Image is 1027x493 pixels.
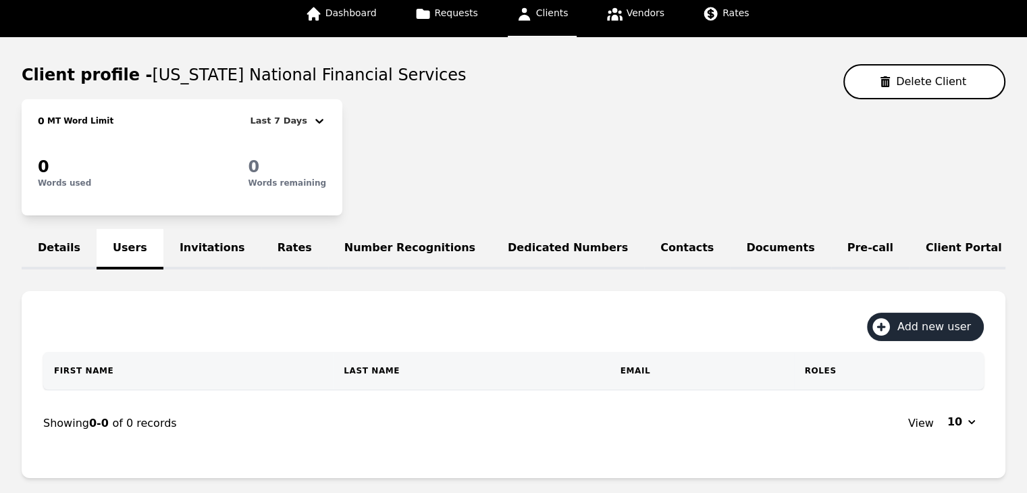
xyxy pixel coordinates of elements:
a: Documents [730,229,831,269]
a: Rates [261,229,328,269]
a: Pre-call [831,229,910,269]
a: Dedicated Numbers [492,229,644,269]
a: Contacts [644,229,730,269]
span: Clients [536,7,569,18]
a: Invitations [163,229,261,269]
span: Add new user [897,319,980,335]
a: Details [22,229,97,269]
div: Showing of 0 records [43,415,514,432]
span: 10 [947,414,962,430]
span: Requests [435,7,478,18]
button: Add new user [867,313,984,341]
span: Dashboard [325,7,377,18]
h2: MT Word Limit [45,115,113,126]
h1: Client profile - [22,64,467,86]
span: 0 [38,157,49,176]
span: 0 [38,115,45,126]
p: Words remaining [248,178,326,188]
span: Vendors [627,7,664,18]
th: First Name [43,352,333,390]
th: Roles [794,352,984,390]
span: View [908,415,934,432]
a: Client Portal [910,229,1018,269]
p: Words used [38,178,91,188]
th: Last Name [333,352,609,390]
span: Rates [722,7,749,18]
button: Delete Client [843,64,1005,99]
th: Email [610,352,794,390]
span: [US_STATE] National Financial Services [152,66,466,84]
button: 10 [939,411,984,433]
a: Number Recognitions [328,229,492,269]
div: Last 7 Days [251,113,313,129]
span: 0 [248,157,260,176]
nav: Page navigation [43,390,984,457]
span: 0-0 [89,417,112,430]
